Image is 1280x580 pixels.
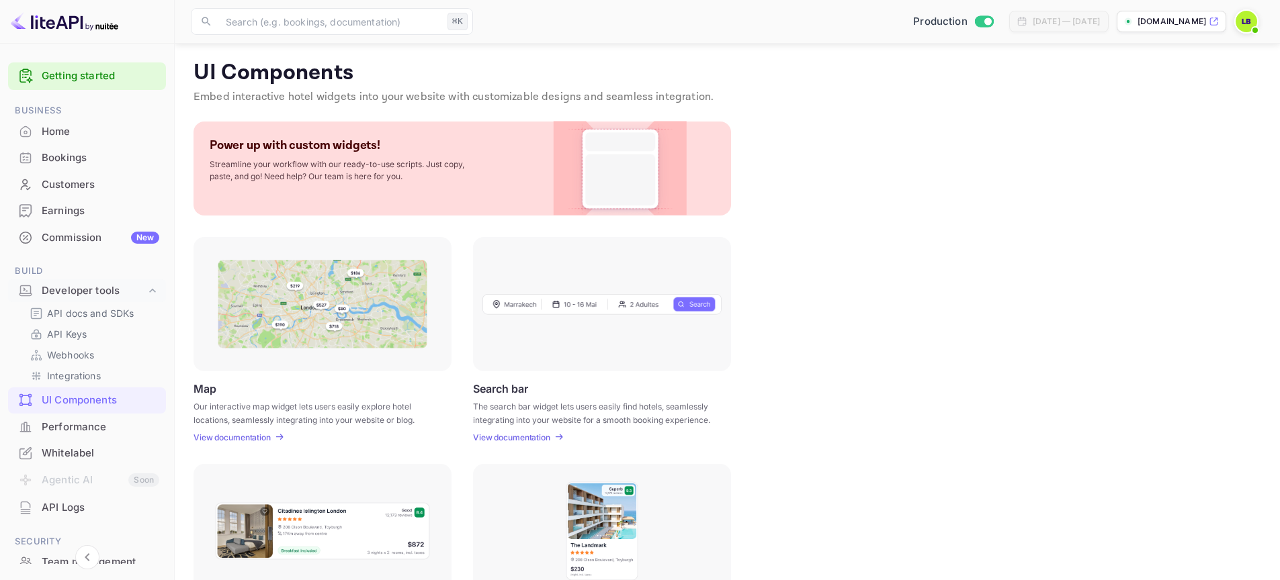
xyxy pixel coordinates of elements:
[131,232,159,244] div: New
[42,230,159,246] div: Commission
[1033,15,1100,28] div: [DATE] — [DATE]
[42,420,159,435] div: Performance
[8,549,166,574] a: Team management
[24,303,161,323] div: API docs and SDKs
[473,432,550,442] p: View documentation
[30,327,155,341] a: API Keys
[42,177,159,193] div: Customers
[8,145,166,170] a: Bookings
[194,89,1261,105] p: Embed interactive hotel widgets into your website with customizable designs and seamless integrat...
[8,549,166,575] div: Team management
[1138,15,1206,28] p: [DOMAIN_NAME]
[42,68,159,84] a: Getting started
[194,432,271,442] p: View documentation
[908,14,998,30] div: Switch to Sandbox mode
[47,348,94,362] p: Webhooks
[30,348,155,362] a: Webhooks
[913,14,968,30] span: Production
[473,432,554,442] a: View documentation
[8,172,166,198] div: Customers
[8,534,166,549] span: Security
[8,387,166,414] div: UI Components
[8,225,166,250] a: CommissionNew
[30,306,155,320] a: API docs and SDKs
[447,13,468,30] div: ⌘K
[42,124,159,140] div: Home
[8,440,166,467] div: Whitelabel
[24,366,161,385] div: Integrations
[1236,11,1257,32] img: Lipi Begum
[8,225,166,251] div: CommissionNew
[8,387,166,412] a: UI Components
[47,369,101,383] p: Integrations
[218,260,427,348] img: Map Frame
[42,554,159,570] div: Team management
[566,122,675,215] img: Custom Widget PNG
[8,119,166,144] a: Home
[214,501,431,561] img: Horizontal hotel card Frame
[24,345,161,365] div: Webhooks
[42,500,159,516] div: API Logs
[8,172,166,197] a: Customers
[11,11,118,32] img: LiteAPI logo
[47,306,134,320] p: API docs and SDKs
[42,393,159,408] div: UI Components
[194,60,1261,87] p: UI Components
[47,327,87,341] p: API Keys
[42,150,159,166] div: Bookings
[42,203,159,219] div: Earnings
[194,432,275,442] a: View documentation
[482,293,722,315] img: Search Frame
[8,495,166,520] a: API Logs
[24,324,161,344] div: API Keys
[8,62,166,90] div: Getting started
[8,414,166,439] a: Performance
[210,138,380,153] p: Power up with custom widgets!
[8,198,166,223] a: Earnings
[194,382,216,395] p: Map
[8,103,166,118] span: Business
[75,545,99,569] button: Collapse navigation
[8,198,166,224] div: Earnings
[8,414,166,440] div: Performance
[30,369,155,383] a: Integrations
[194,400,435,424] p: Our interactive map widget lets users easily explore hotel locations, seamlessly integrating into...
[8,145,166,171] div: Bookings
[42,446,159,461] div: Whitelabel
[218,8,442,35] input: Search (e.g. bookings, documentation)
[42,283,146,299] div: Developer tools
[473,400,714,424] p: The search bar widget lets users easily find hotels, seamlessly integrating into your website for...
[473,382,528,395] p: Search bar
[8,495,166,521] div: API Logs
[210,158,478,183] p: Streamline your workflow with our ready-to-use scripts. Just copy, paste, and go! Need help? Our ...
[8,119,166,145] div: Home
[8,264,166,279] span: Build
[8,440,166,465] a: Whitelabel
[8,279,166,303] div: Developer tools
